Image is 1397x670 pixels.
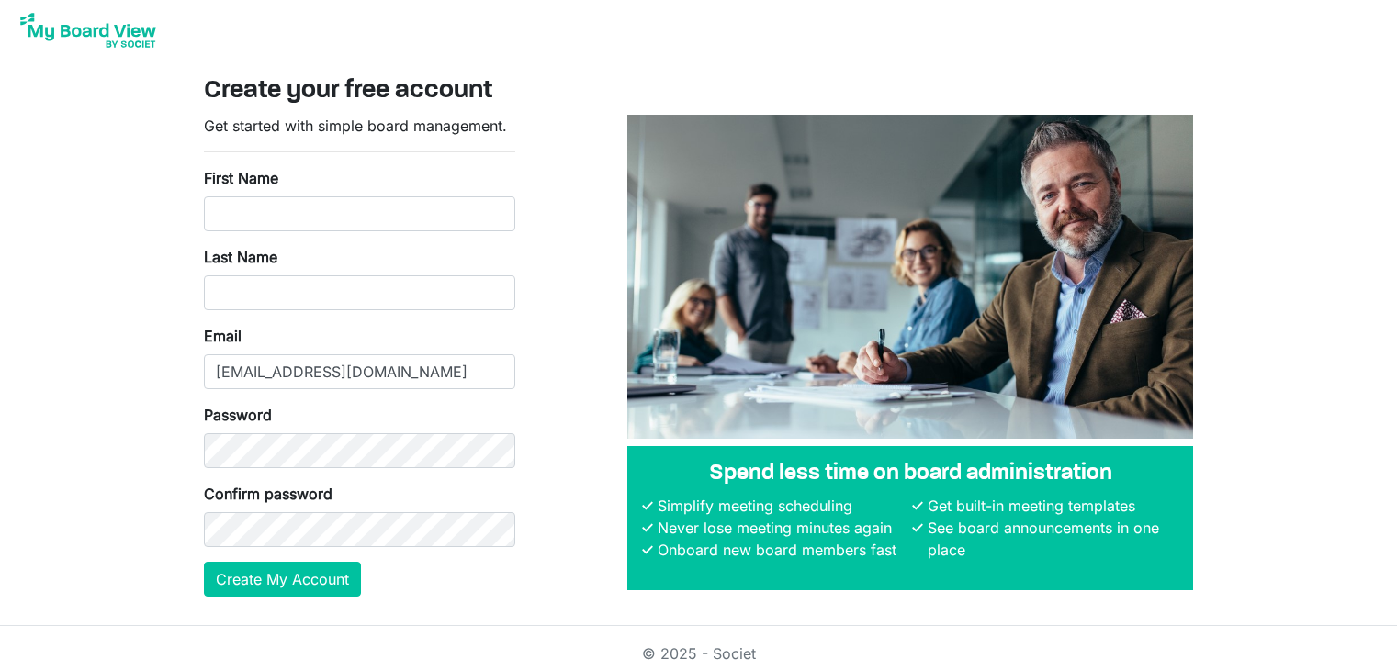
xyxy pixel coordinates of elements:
[653,539,908,561] li: Onboard new board members fast
[204,325,242,347] label: Email
[204,404,272,426] label: Password
[204,483,332,505] label: Confirm password
[642,644,756,663] a: © 2025 - Societ
[204,562,361,597] button: Create My Account
[642,461,1178,487] h4: Spend less time on board administration
[923,495,1178,517] li: Get built-in meeting templates
[204,167,278,189] label: First Name
[627,115,1193,439] img: A photograph of board members sitting at a table
[204,246,277,268] label: Last Name
[923,517,1178,561] li: See board announcements in one place
[15,7,162,53] img: My Board View Logo
[204,117,507,135] span: Get started with simple board management.
[653,495,908,517] li: Simplify meeting scheduling
[653,517,908,539] li: Never lose meeting minutes again
[204,76,1194,107] h3: Create your free account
